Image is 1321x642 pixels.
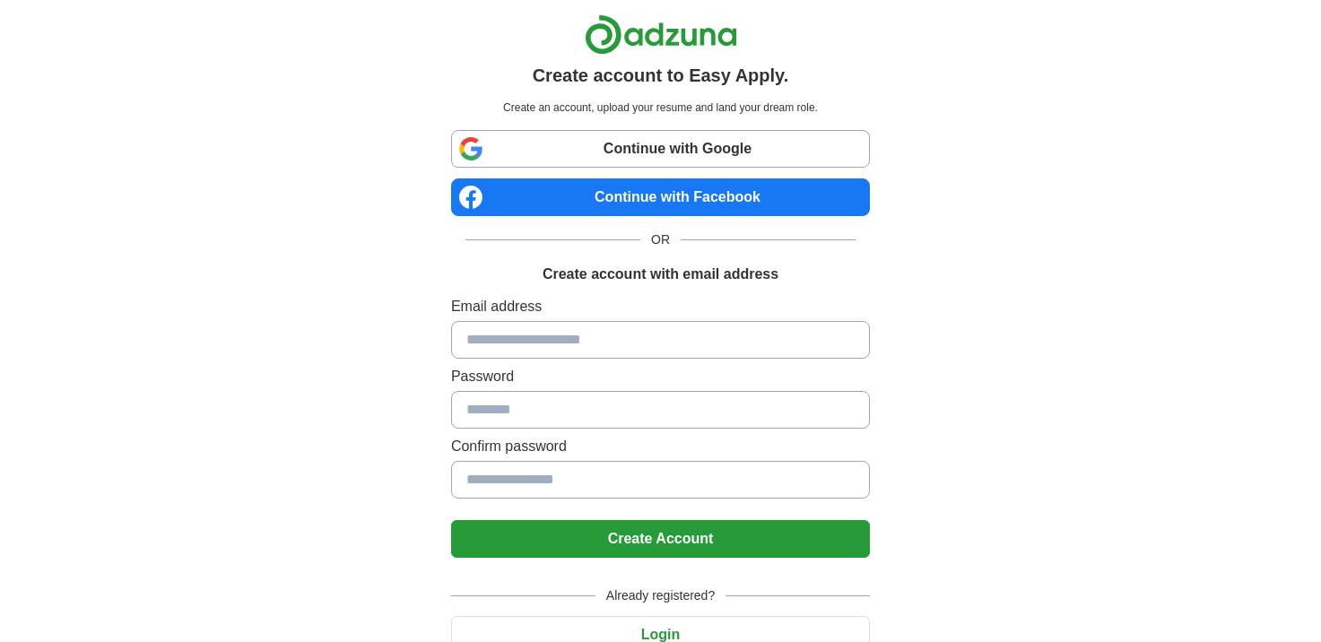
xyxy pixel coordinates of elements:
label: Email address [451,296,870,317]
h1: Create account to Easy Apply. [533,62,789,89]
label: Confirm password [451,436,870,457]
a: Continue with Facebook [451,178,870,216]
span: OR [640,230,681,249]
a: Login [451,627,870,642]
img: Adzuna logo [585,14,737,55]
p: Create an account, upload your resume and land your dream role. [455,100,866,116]
h1: Create account with email address [543,264,778,285]
span: Already registered? [595,586,726,605]
a: Continue with Google [451,130,870,168]
button: Create Account [451,520,870,558]
label: Password [451,366,870,387]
